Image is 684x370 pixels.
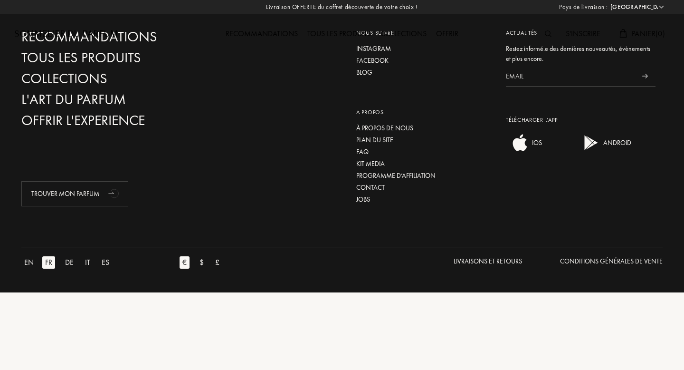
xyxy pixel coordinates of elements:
div: DE [62,256,76,269]
div: Tous les produits [303,28,376,40]
div: Télécharger L’app [506,116,655,124]
div: Trouver mon parfum [21,181,128,206]
a: android appANDROID [577,146,631,154]
div: $ [197,256,207,269]
a: ES [99,256,118,269]
a: DE [62,256,82,269]
div: Offrir [431,28,463,40]
div: ES [99,256,112,269]
a: Blog [356,68,492,78]
a: À propos de nous [356,123,492,133]
a: Offrir l'experience [21,112,226,129]
a: EN [21,256,42,269]
a: Plan du site [356,135,492,145]
a: Collections [21,70,226,87]
div: £ [212,256,222,269]
div: ANDROID [601,133,631,152]
div: Restez informé.e des dernières nouveautés, évènements et plus encore. [506,44,655,64]
a: Kit media [356,159,492,169]
div: A propos [356,108,492,117]
span: Panier ( 0 ) [632,29,665,39]
a: Tous les produits [303,29,376,39]
div: Livraisons et Retours [454,256,522,266]
a: Tous les produits [21,49,226,66]
div: Recommandations [221,28,303,40]
img: ios app [511,133,530,152]
a: Collections [376,29,431,39]
a: ios appIOS [506,146,542,154]
a: Conditions Générales de Vente [560,256,663,269]
div: € [180,256,190,269]
div: IOS [530,133,542,152]
div: EN [21,256,37,269]
img: android app [582,133,601,152]
div: IT [82,256,93,269]
a: $ [197,256,212,269]
a: Recommandations [221,29,303,39]
div: Collections [376,28,431,40]
a: Offrir [431,29,463,39]
a: Facebook [356,56,492,66]
a: Sommelier du Parfum [14,29,118,40]
img: cart.svg [619,29,627,38]
a: Programme d’affiliation [356,171,492,181]
a: FAQ [356,147,492,157]
a: L'Art du Parfum [21,91,226,108]
img: news_send.svg [642,74,648,78]
a: Livraisons et Retours [454,256,522,269]
img: search_icn.svg [545,30,551,37]
a: S'inscrire [561,29,605,39]
div: Conditions Générales de Vente [560,256,663,266]
div: animation [105,184,124,203]
a: € [180,256,197,269]
div: S'inscrire [561,28,605,40]
a: Jobs [356,195,492,204]
span: Pays de livraison : [559,2,608,12]
a: FR [42,256,62,269]
div: FR [42,256,55,269]
a: £ [212,256,228,269]
input: Email [506,66,634,87]
a: Contact [356,183,492,193]
a: IT [82,256,99,269]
